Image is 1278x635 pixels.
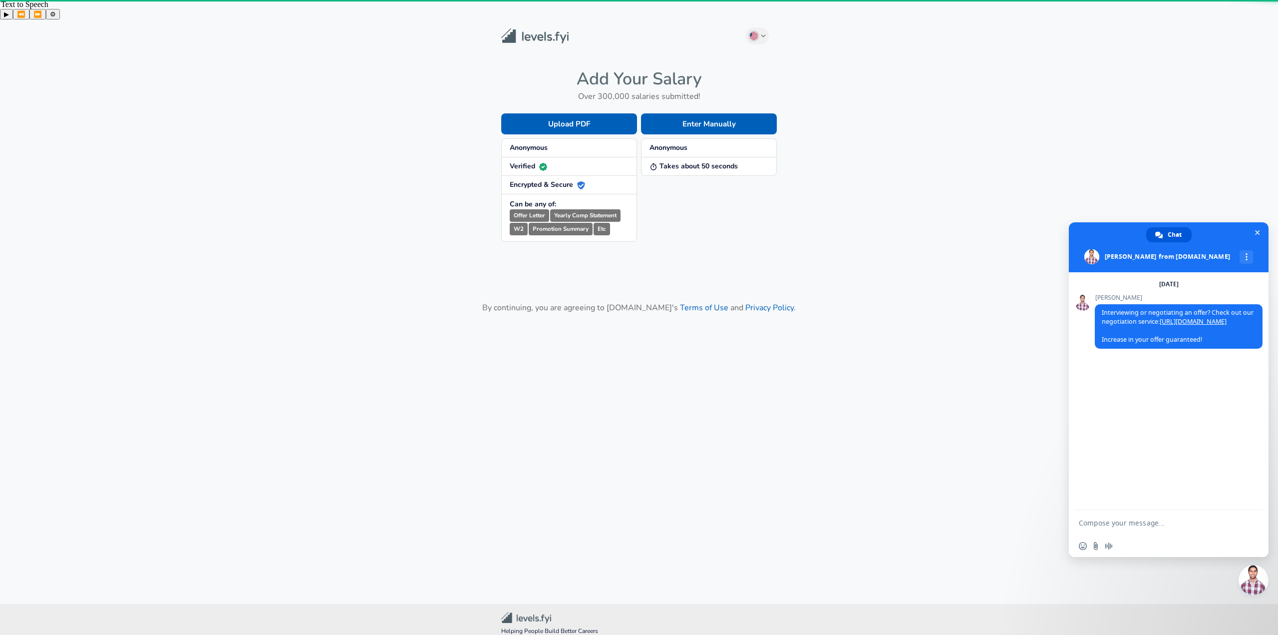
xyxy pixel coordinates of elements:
[550,209,621,222] small: Yearly Comp Statement
[510,209,549,222] small: Offer Letter
[1252,227,1263,238] span: Close chat
[1079,542,1087,550] span: Insert an emoji
[680,302,728,313] a: Terms of Use
[501,28,569,44] img: Levels.fyi
[501,612,551,624] img: Levels.fyi Community
[510,143,548,152] strong: Anonymous
[29,9,46,19] button: Forward
[594,223,610,235] small: Etc
[501,68,777,89] h4: Add Your Salary
[1159,281,1179,287] div: [DATE]
[1160,317,1227,326] a: [URL][DOMAIN_NAME]
[1105,542,1113,550] span: Audio message
[750,32,758,40] img: English (US)
[745,27,769,44] button: English (US)
[1146,227,1192,242] div: Chat
[745,302,794,313] a: Privacy Policy
[501,89,777,103] h6: Over 300,000 salaries submitted!
[649,161,738,171] strong: Takes about 50 seconds
[1239,565,1269,595] div: Close chat
[1102,308,1254,344] span: Interviewing or negotiating an offer? Check out our negotiation service: Increase in your offer g...
[501,113,637,134] button: Upload PDF
[510,161,547,171] strong: Verified
[46,9,60,19] button: Settings
[529,223,593,235] small: Promotion Summary
[1092,542,1100,550] span: Send a file
[1079,519,1237,528] textarea: Compose your message...
[649,143,687,152] strong: Anonymous
[641,113,777,134] button: Enter Manually
[1240,250,1253,264] div: More channels
[510,223,528,235] small: W2
[13,9,29,19] button: Previous
[1095,294,1263,301] span: [PERSON_NAME]
[510,199,556,209] strong: Can be any of:
[1168,227,1182,242] span: Chat
[510,180,585,189] strong: Encrypted & Secure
